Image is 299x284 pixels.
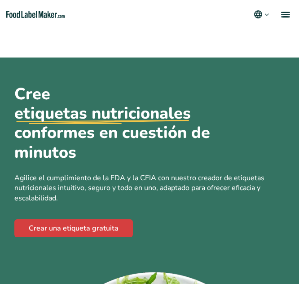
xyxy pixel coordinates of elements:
h1: Cree conformes en cuestión de minutos [14,58,212,162]
u: etiquetas nutricionales [14,104,191,123]
button: Change language [253,9,270,20]
a: Crear una etiqueta gratuita [14,219,133,237]
a: Food Label Maker homepage [6,11,65,18]
span: Agilice el cumplimiento de la FDA y la CFIA con nuestro creador de etiquetas nutricionales intuit... [14,173,264,203]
